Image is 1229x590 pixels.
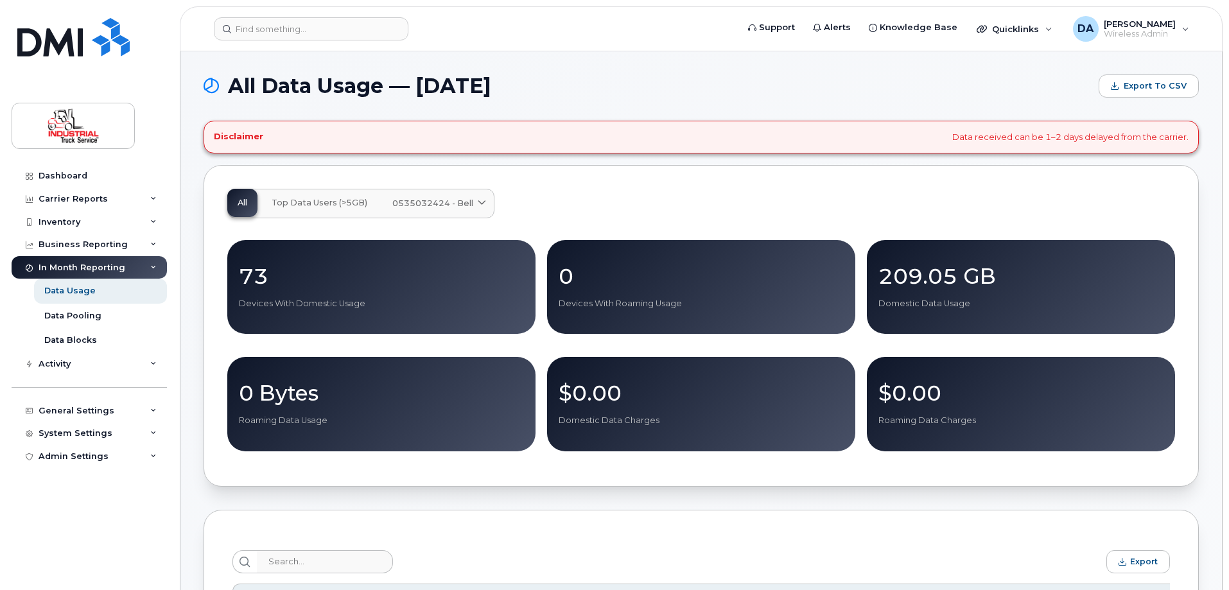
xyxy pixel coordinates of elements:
button: Export to CSV [1099,74,1199,98]
span: Top Data Users (>5GB) [272,198,367,208]
p: 209.05 GB [878,265,1164,288]
a: 0535032424 - Bell [382,189,494,218]
span: 0535032424 - Bell [392,197,473,209]
p: 0 [559,265,844,288]
div: Data received can be 1–2 days delayed from the carrier. [204,121,1199,153]
p: Domestic Data Usage [878,298,1164,309]
h4: Disclaimer [214,132,263,142]
p: Domestic Data Charges [559,415,844,426]
p: Roaming Data Usage [239,415,524,426]
p: $0.00 [559,381,844,404]
p: $0.00 [878,381,1164,404]
span: All Data Usage — [DATE] [228,76,491,96]
span: Export to CSV [1124,80,1187,92]
input: Search... [257,550,393,573]
p: Devices With Domestic Usage [239,298,524,309]
p: Devices With Roaming Usage [559,298,844,309]
p: 0 Bytes [239,381,524,404]
p: Roaming Data Charges [878,415,1164,426]
span: Export [1130,557,1158,566]
p: 73 [239,265,524,288]
button: Export [1106,550,1170,573]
